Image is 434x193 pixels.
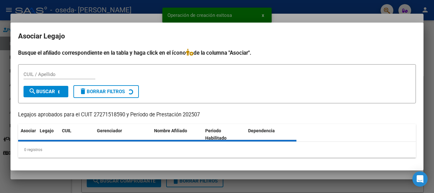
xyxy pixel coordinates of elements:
span: Nombre Afiliado [154,128,187,133]
datatable-header-cell: Dependencia [246,124,297,145]
span: Asociar [21,128,36,133]
span: Buscar [29,89,55,94]
datatable-header-cell: Nombre Afiliado [152,124,203,145]
datatable-header-cell: Asociar [18,124,37,145]
span: Periodo Habilitado [205,128,227,141]
p: Legajos aprobados para el CUIT 27271518590 y Período de Prestación 202507 [18,111,416,119]
button: Buscar [24,86,68,97]
span: Dependencia [248,128,275,133]
span: CUIL [62,128,71,133]
span: Legajo [40,128,54,133]
mat-icon: search [29,87,36,95]
span: Borrar Filtros [79,89,125,94]
span: Gerenciador [97,128,122,133]
datatable-header-cell: Gerenciador [94,124,152,145]
mat-icon: delete [79,87,87,95]
div: 0 registros [18,142,416,158]
datatable-header-cell: Legajo [37,124,59,145]
datatable-header-cell: CUIL [59,124,94,145]
div: Open Intercom Messenger [412,171,428,187]
h2: Asociar Legajo [18,30,416,42]
h4: Busque el afiliado correspondiente en la tabla y haga click en el ícono de la columna "Asociar". [18,49,416,57]
button: Borrar Filtros [73,85,139,98]
datatable-header-cell: Periodo Habilitado [203,124,246,145]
